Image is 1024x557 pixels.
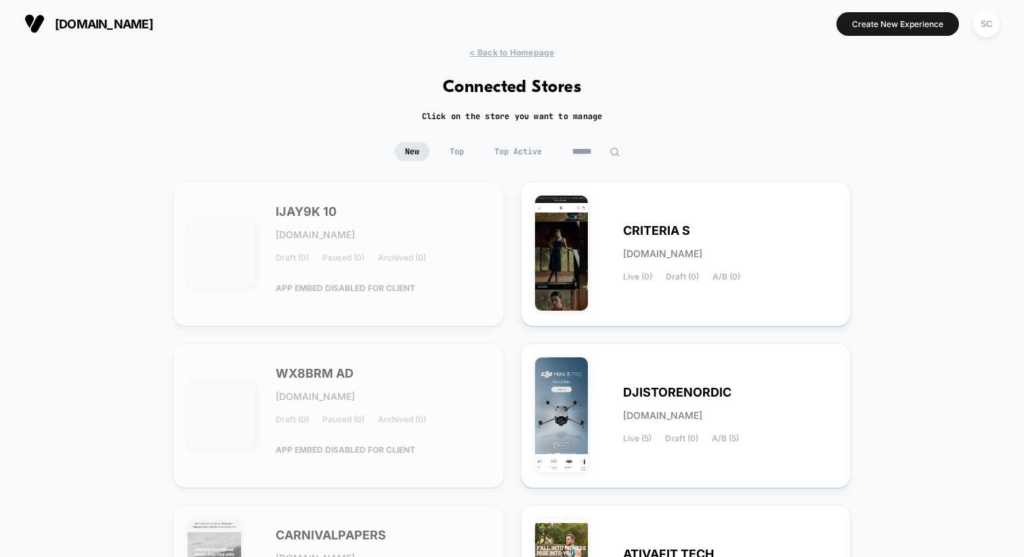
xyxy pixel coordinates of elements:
[276,531,386,540] span: CARNIVALPAPERS
[422,111,603,122] h2: Click on the store you want to manage
[276,207,337,217] span: IJAY9K 10
[665,434,698,443] span: Draft (0)
[276,253,309,263] span: Draft (0)
[623,388,731,397] span: DJISTORENORDIC
[322,415,364,424] span: Paused (0)
[20,13,157,35] button: [DOMAIN_NAME]
[535,357,589,472] img: DJISTORENORDIC
[276,276,415,300] span: APP EMBED DISABLED FOR CLIENT
[666,272,699,282] span: Draft (0)
[535,196,589,311] img: CRITERIA_S
[623,272,652,282] span: Live (0)
[610,147,620,157] img: edit
[484,142,552,161] span: Top Active
[623,249,702,259] span: [DOMAIN_NAME]
[712,272,740,282] span: A/B (0)
[443,78,582,97] h1: Connected Stores
[276,392,355,401] span: [DOMAIN_NAME]
[24,14,45,34] img: Visually logo
[322,253,364,263] span: Paused (0)
[276,415,309,424] span: Draft (0)
[623,434,652,443] span: Live (5)
[188,381,255,449] img: WX8BRM_AD
[969,10,1004,38] button: SC
[378,415,426,424] span: Archived (0)
[836,12,959,36] button: Create New Experience
[973,11,1000,37] div: SC
[55,17,153,31] span: [DOMAIN_NAME]
[623,411,702,420] span: [DOMAIN_NAME]
[276,438,415,462] span: APP EMBED DISABLED FOR CLIENT
[188,219,255,287] img: IJAY9K_10
[623,226,690,236] span: CRITERIA S
[378,253,426,263] span: Archived (0)
[712,434,739,443] span: A/B (5)
[395,142,429,161] span: New
[440,142,474,161] span: Top
[276,230,355,240] span: [DOMAIN_NAME]
[469,47,554,58] span: < Back to Homepage
[276,369,354,378] span: WX8BRM AD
